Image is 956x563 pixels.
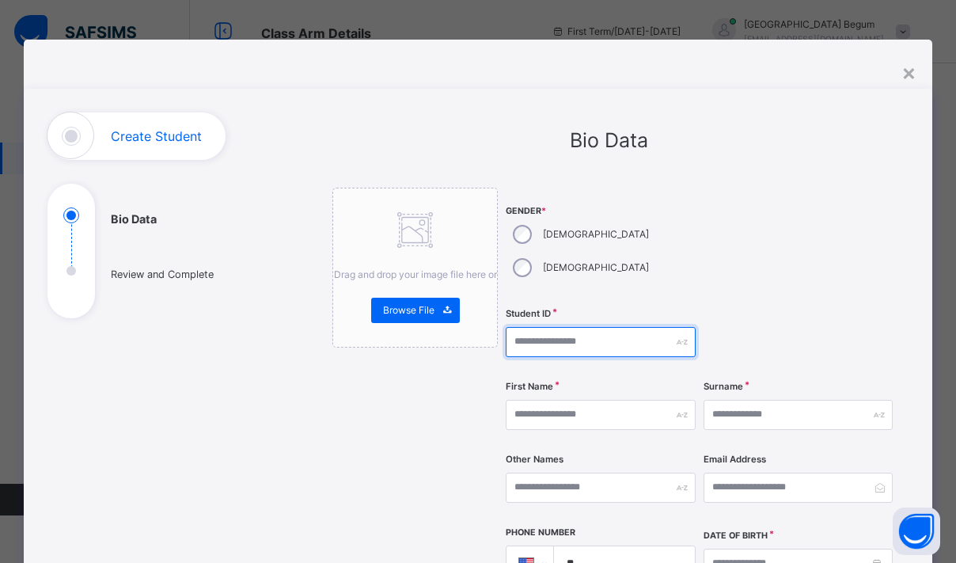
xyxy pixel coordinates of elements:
[334,268,497,280] span: Drag and drop your image file here or
[506,380,553,394] label: First Name
[506,453,563,466] label: Other Names
[506,527,575,539] label: Phone Number
[506,307,551,321] label: Student ID
[383,303,434,318] span: Browse File
[570,128,648,152] span: Bio Data
[543,227,649,242] label: [DEMOGRAPHIC_DATA]
[704,453,766,466] label: Email Address
[506,205,695,218] span: Gender
[901,55,916,89] div: ×
[332,188,498,348] div: Drag and drop your image file here orBrowse File
[543,261,649,275] label: [DEMOGRAPHIC_DATA]
[704,530,768,542] label: Date of Birth
[893,508,940,555] button: Open asap
[704,380,743,394] label: Surname
[111,130,202,143] h1: Create Student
